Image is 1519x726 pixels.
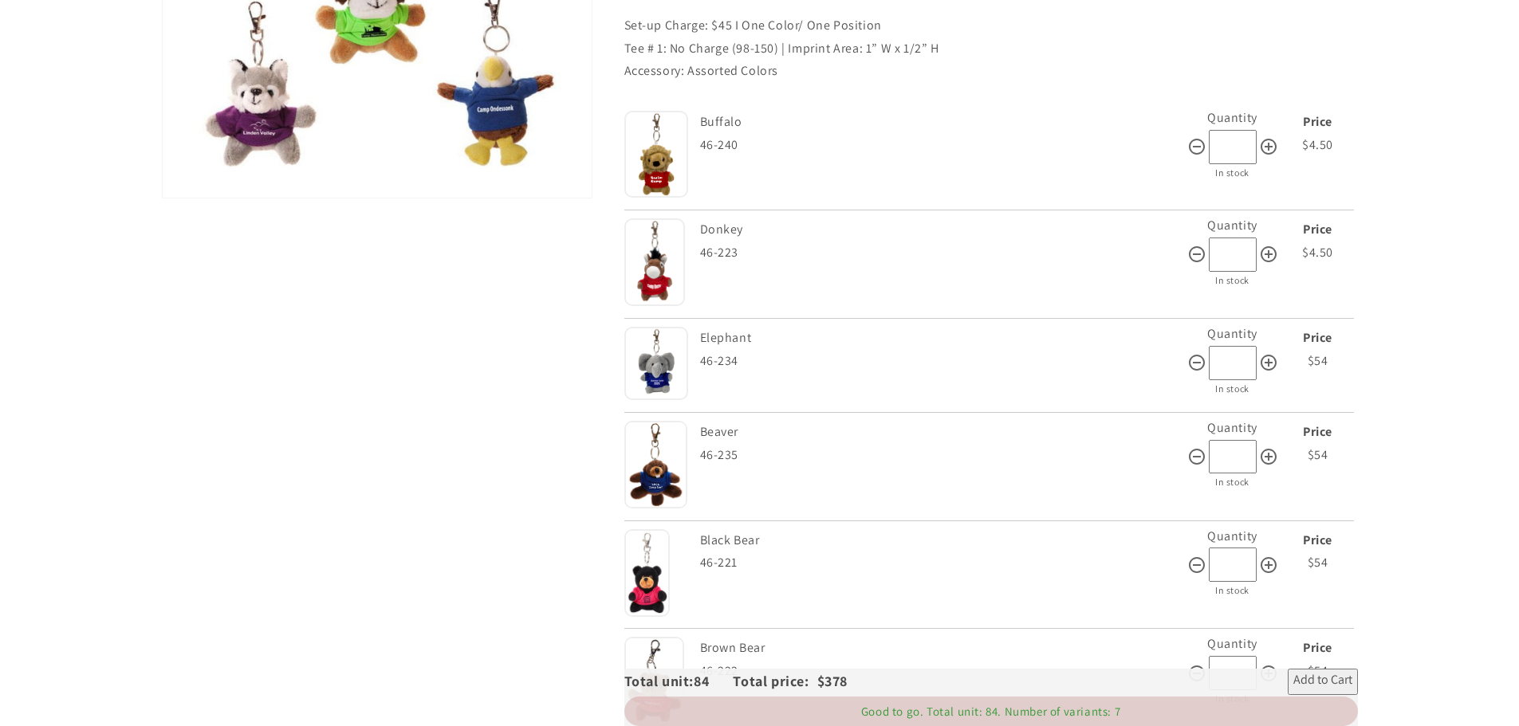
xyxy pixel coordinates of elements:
[1187,272,1278,289] div: In stock
[624,637,685,724] img: Brown Bear
[1282,327,1354,350] div: Price
[1308,446,1328,463] span: $54
[1187,473,1278,491] div: In stock
[1282,218,1354,241] div: Price
[1207,635,1257,652] label: Quantity
[624,529,670,617] img: Black Bear
[700,134,1187,157] div: 46-240
[1207,109,1257,126] label: Quantity
[1187,582,1278,599] div: In stock
[1282,529,1354,552] div: Price
[624,37,1358,61] p: Tee # 1: No Charge (98-150) | Imprint Area: 1” W x 1/2” H
[1207,528,1257,544] label: Quantity
[624,60,1358,83] p: Accessory: Assorted Colors
[624,421,688,508] img: Beaver
[700,637,1183,660] div: Brown Bear
[624,14,1358,37] p: Set-up Charge: $45 I One Color/ One Position
[624,327,688,400] img: Elephant
[624,111,688,198] img: Buffalo
[1187,380,1278,398] div: In stock
[817,672,848,690] span: $378
[1308,554,1328,571] span: $54
[1187,164,1278,182] div: In stock
[694,672,733,690] span: 84
[1207,419,1257,436] label: Quantity
[1302,136,1333,153] span: $4.50
[700,529,1183,552] div: Black Bear
[1293,672,1352,691] span: Add to Cart
[700,660,1187,683] div: 46-222
[700,421,1183,444] div: Beaver
[700,350,1187,373] div: 46-234
[700,327,1183,350] div: Elephant
[1282,421,1354,444] div: Price
[624,669,817,694] div: Total unit: Total price:
[1308,662,1328,679] span: $54
[1207,325,1257,342] label: Quantity
[1288,669,1358,694] button: Add to Cart
[700,551,1187,575] div: 46-221
[700,111,1183,134] div: Buffalo
[624,218,685,306] img: Donkey
[700,218,1183,241] div: Donkey
[861,704,1120,719] span: Good to go. Total unit: 84. Number of variants: 7
[700,241,1187,265] div: 46-223
[1302,244,1333,261] span: $4.50
[1308,352,1328,369] span: $54
[1207,217,1257,233] label: Quantity
[1282,111,1354,134] div: Price
[700,444,1187,467] div: 46-235
[1282,637,1354,660] div: Price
